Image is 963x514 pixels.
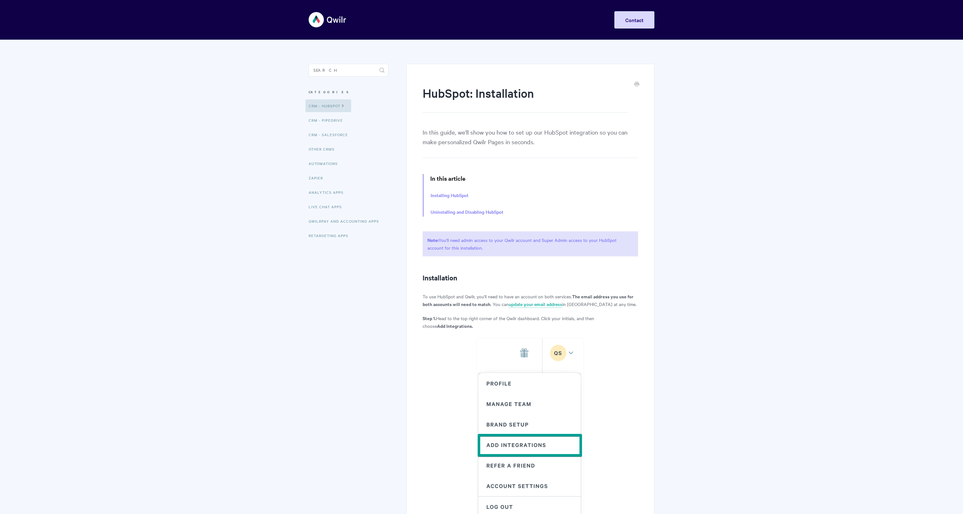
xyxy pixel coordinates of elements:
[309,128,353,141] a: CRM - Salesforce
[305,99,351,112] a: CRM - HubSpot
[423,293,638,308] p: To use HubSpot and Qwilr, you'll need to have an account on both services. . You can in [GEOGRAPH...
[309,200,347,213] a: Live Chat Apps
[634,81,639,88] a: Print this Article
[309,8,347,32] img: Qwilr Help Center
[309,114,348,127] a: CRM - Pipedrive
[423,272,638,283] h2: Installation
[423,85,628,112] h1: HubSpot: Installation
[431,209,503,216] a: Uninstalling and Disabling HubSpot
[423,127,638,158] p: In this guide, we'll show you how to set up our HubSpot integration so you can make personalized ...
[423,315,436,321] strong: Step 1.
[309,157,343,170] a: Automations
[309,215,384,228] a: QwilrPay and Accounting Apps
[423,231,638,256] p: You'll need admin access to your Qwilr account and Super Admin access to your HubSpot account for...
[309,143,339,155] a: Other CRMs
[309,86,388,98] h3: Categories
[423,314,638,330] p: Head to the top right corner of the Qwilr dashboard. Click your initials, and then choose
[614,11,654,29] a: Contact
[309,64,388,77] input: Search
[437,322,473,329] strong: Add Integrations.
[309,229,353,242] a: Retargeting Apps
[309,186,348,199] a: Analytics Apps
[427,236,439,243] strong: Note:
[431,192,468,199] a: Installing HubSpot
[509,301,562,308] a: update your email address
[430,174,638,183] h3: In this article
[309,171,328,184] a: Zapier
